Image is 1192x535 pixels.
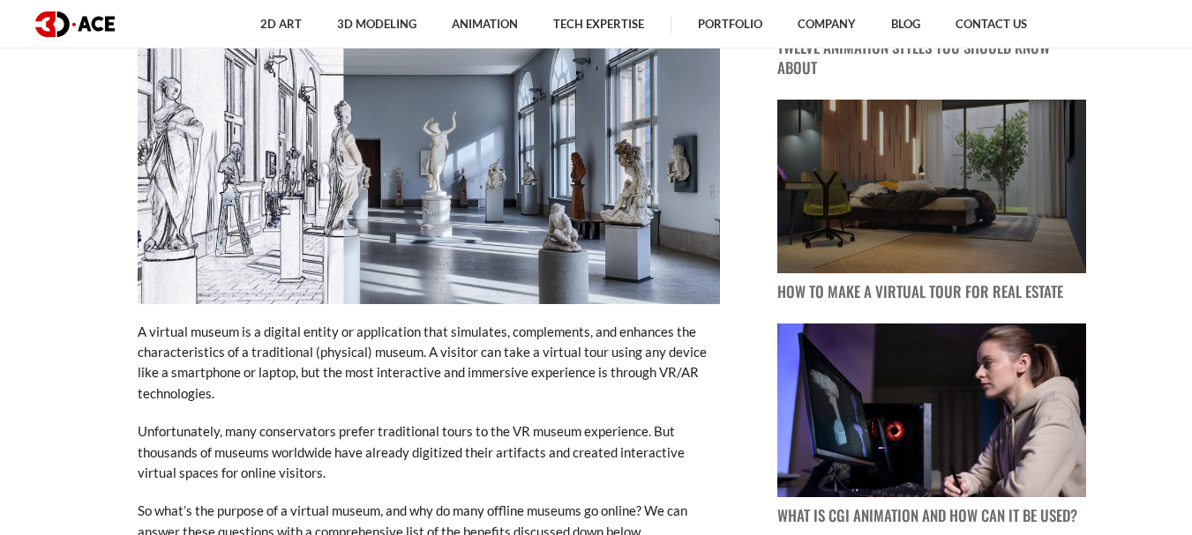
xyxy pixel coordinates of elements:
p: A virtual museum is a digital entity or application that simulates, complements, and enhances the... [138,322,720,405]
p: Unfortunately, many conservators prefer traditional tours to the VR museum experience. But thousa... [138,421,720,483]
img: virtual museum [138,19,720,303]
p: Twelve Animation Styles You Should Know About [777,38,1086,78]
img: blog post image [777,323,1086,497]
p: How to Make a Virtual Tour for Real Estate [777,282,1086,302]
a: blog post image How to Make a Virtual Tour for Real Estate [777,100,1086,302]
img: blog post image [777,100,1086,273]
a: blog post image What Is CGI Animation and How Can It Be Used? [777,323,1086,526]
p: What Is CGI Animation and How Can It Be Used? [777,506,1086,526]
img: logo dark [35,11,115,37]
